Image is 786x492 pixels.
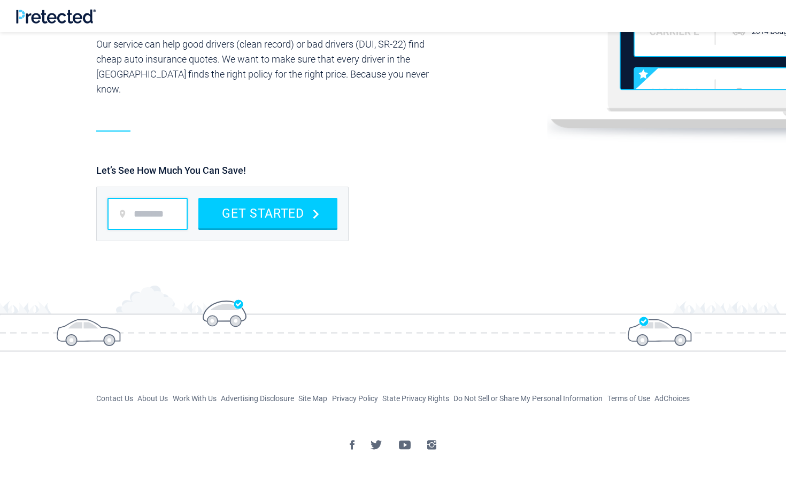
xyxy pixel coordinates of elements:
[607,394,650,403] a: Terms of Use
[453,394,603,403] a: Do Not Sell or Share My Personal Information
[137,394,168,403] a: About Us
[221,394,294,403] a: Advertising Disclosure
[382,394,449,403] a: State Privacy Rights
[107,198,188,230] input: zip code
[96,394,133,403] a: Contact Us
[96,37,448,97] p: Our service can help good drivers (clean record) or bad drivers (DUI, SR-22) find cheap auto insu...
[173,394,217,403] a: Work With Us
[16,9,96,24] img: Pretected Logo
[298,394,327,403] a: Site Map
[96,165,682,176] div: Let’s See How Much You Can Save!
[350,440,355,450] img: Facebook
[654,394,690,403] a: AdChoices
[371,440,382,450] img: Twitter
[399,440,411,450] img: YouTube
[332,394,378,403] a: Privacy Policy
[427,440,436,450] img: Instagram
[198,198,337,228] button: GET STARTED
